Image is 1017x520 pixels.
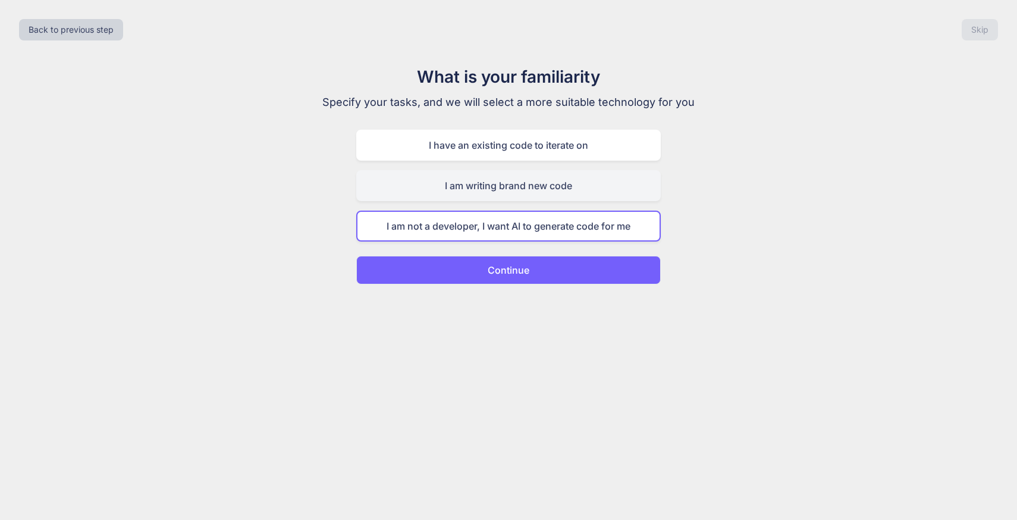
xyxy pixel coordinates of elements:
[962,19,998,40] button: Skip
[356,130,661,161] div: I have an existing code to iterate on
[356,211,661,242] div: I am not a developer, I want AI to generate code for me
[356,256,661,284] button: Continue
[356,170,661,201] div: I am writing brand new code
[488,263,529,277] p: Continue
[309,64,708,89] h1: What is your familiarity
[309,94,708,111] p: Specify your tasks, and we will select a more suitable technology for you
[19,19,123,40] button: Back to previous step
